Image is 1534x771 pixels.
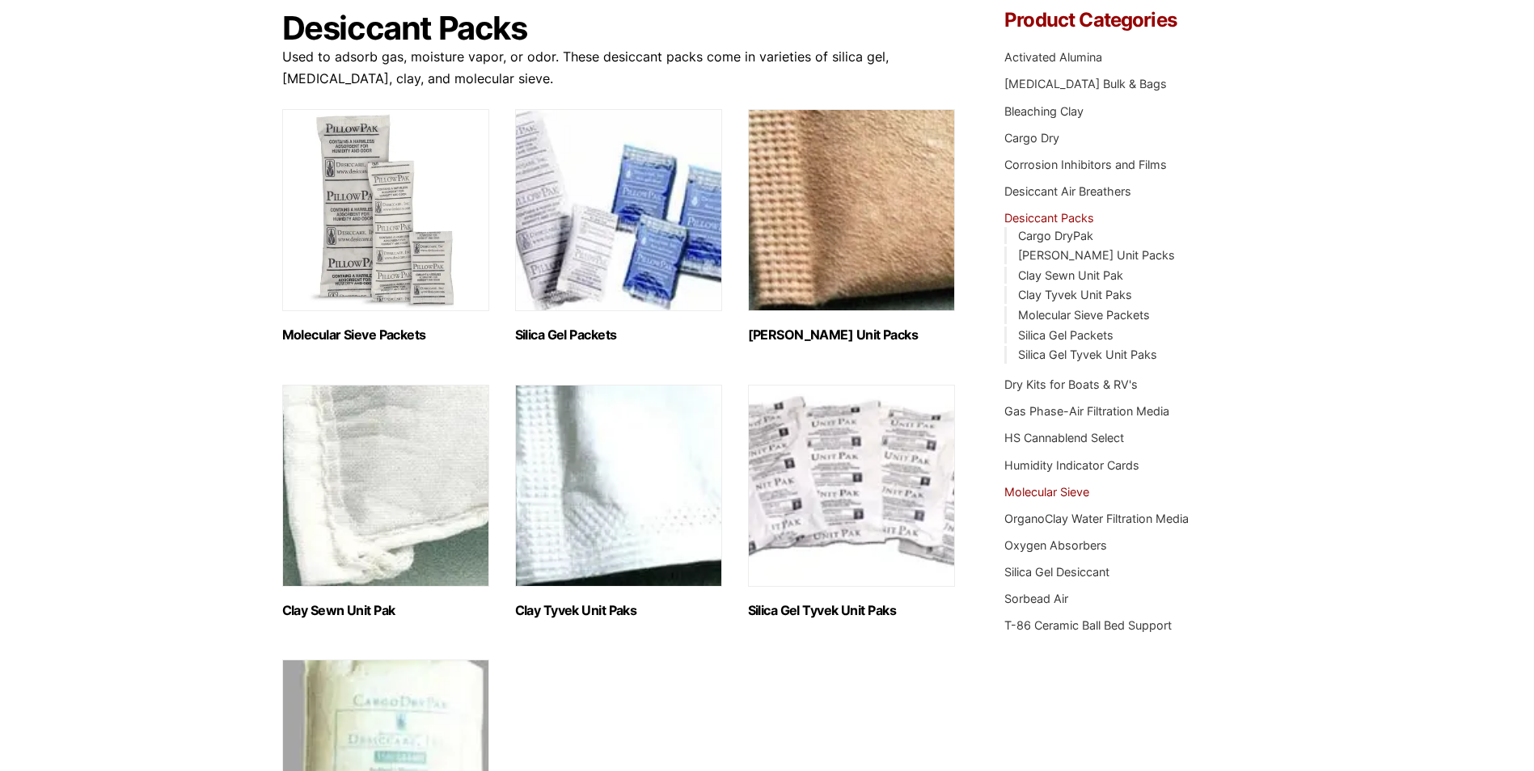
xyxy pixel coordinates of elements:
[1004,104,1084,118] a: Bleaching Clay
[1018,348,1157,361] a: Silica Gel Tyvek Unit Paks
[1004,50,1102,64] a: Activated Alumina
[748,385,955,618] a: Visit product category Silica Gel Tyvek Unit Paks
[1004,77,1167,91] a: [MEDICAL_DATA] Bulk & Bags
[1004,211,1094,225] a: Desiccant Packs
[282,109,489,311] img: Molecular Sieve Packets
[748,109,955,343] a: Visit product category Clay Kraft Unit Packs
[282,603,489,618] h2: Clay Sewn Unit Pak
[282,11,957,46] h1: Desiccant Packs
[282,109,489,343] a: Visit product category Molecular Sieve Packets
[1018,229,1093,242] a: Cargo DryPak
[1004,431,1124,444] a: HS Cannablend Select
[282,46,957,90] p: Used to adsorb gas, moisture vapor, or odor. These desiccant packs come in varieties of silica ge...
[1004,158,1167,171] a: Corrosion Inhibitors and Films
[1004,404,1169,418] a: Gas Phase-Air Filtration Media
[748,327,955,343] h2: [PERSON_NAME] Unit Packs
[748,109,955,311] img: Clay Kraft Unit Packs
[1004,565,1109,579] a: Silica Gel Desiccant
[282,385,489,618] a: Visit product category Clay Sewn Unit Pak
[515,603,722,618] h2: Clay Tyvek Unit Paks
[1018,328,1114,342] a: Silica Gel Packets
[1004,458,1139,472] a: Humidity Indicator Cards
[1004,512,1189,525] a: OrganoClay Water Filtration Media
[282,327,489,343] h2: Molecular Sieve Packets
[1004,377,1138,391] a: Dry Kits for Boats & RV's
[1004,485,1089,499] a: Molecular Sieve
[515,109,722,343] a: Visit product category Silica Gel Packets
[748,385,955,587] img: Silica Gel Tyvek Unit Paks
[1004,11,1252,30] h4: Product Categories
[1004,618,1172,632] a: T-86 Ceramic Ball Bed Support
[1018,308,1150,322] a: Molecular Sieve Packets
[515,109,722,311] img: Silica Gel Packets
[1004,184,1131,198] a: Desiccant Air Breathers
[1018,288,1132,301] a: Clay Tyvek Unit Paks
[515,385,722,618] a: Visit product category Clay Tyvek Unit Paks
[1004,131,1059,145] a: Cargo Dry
[515,385,722,587] img: Clay Tyvek Unit Paks
[282,385,489,587] img: Clay Sewn Unit Pak
[1018,268,1123,282] a: Clay Sewn Unit Pak
[1004,538,1107,552] a: Oxygen Absorbers
[1018,248,1175,262] a: [PERSON_NAME] Unit Packs
[515,327,722,343] h2: Silica Gel Packets
[1004,592,1068,605] a: Sorbead Air
[748,603,955,618] h2: Silica Gel Tyvek Unit Paks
